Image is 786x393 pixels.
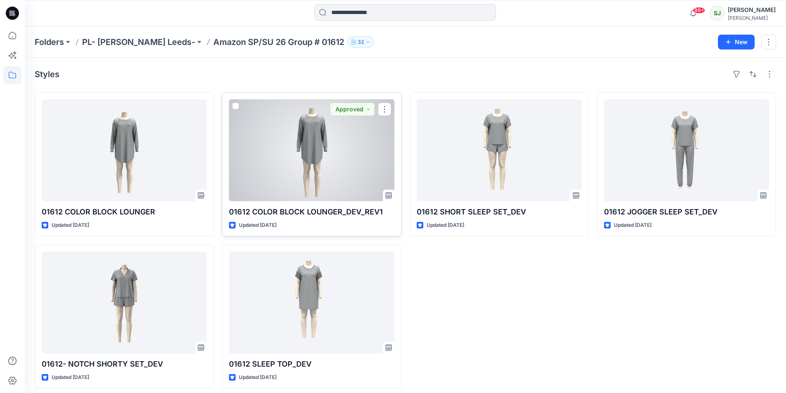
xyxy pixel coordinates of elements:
[229,99,394,201] a: 01612 COLOR BLOCK LOUNGER_DEV_REV1
[718,35,755,49] button: New
[42,252,207,353] a: 01612- NOTCH SHORTY SET_DEV
[52,373,89,382] p: Updated [DATE]
[213,36,344,48] p: Amazon SP/SU 26 Group # 01612
[229,206,394,218] p: 01612 COLOR BLOCK LOUNGER_DEV_REV1
[42,99,207,201] a: 01612 COLOR BLOCK LOUNGER
[417,99,582,201] a: 01612 SHORT SLEEP SET_DEV
[229,252,394,353] a: 01612 SLEEP TOP_DEV
[710,6,725,21] div: SJ
[417,206,582,218] p: 01612 SHORT SLEEP SET_DEV
[82,36,195,48] a: PL- [PERSON_NAME] Leeds-
[358,38,364,47] p: 32
[604,99,769,201] a: 01612 JOGGER SLEEP SET_DEV
[427,221,464,230] p: Updated [DATE]
[728,5,776,15] div: [PERSON_NAME]
[728,15,776,21] div: [PERSON_NAME]
[42,358,207,370] p: 01612- NOTCH SHORTY SET_DEV
[35,69,59,79] h4: Styles
[42,206,207,218] p: 01612 COLOR BLOCK LOUNGER
[229,358,394,370] p: 01612 SLEEP TOP_DEV
[614,221,651,230] p: Updated [DATE]
[693,7,705,14] span: 99+
[239,221,276,230] p: Updated [DATE]
[347,36,374,48] button: 32
[52,221,89,230] p: Updated [DATE]
[604,206,769,218] p: 01612 JOGGER SLEEP SET_DEV
[239,373,276,382] p: Updated [DATE]
[35,36,64,48] a: Folders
